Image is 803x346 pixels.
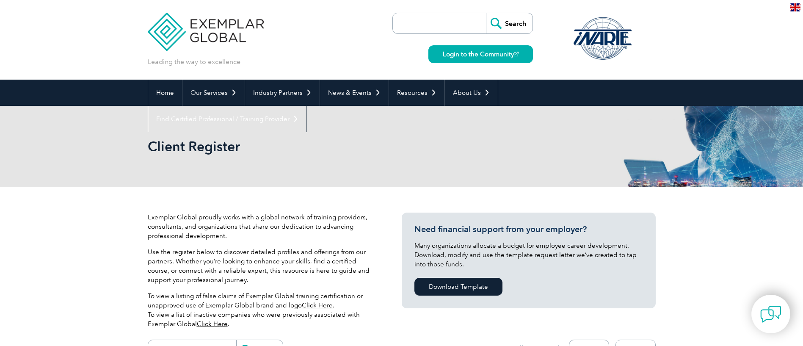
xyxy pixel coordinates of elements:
[414,241,643,269] p: Many organizations allocate a budget for employee career development. Download, modify and use th...
[182,80,245,106] a: Our Services
[414,224,643,235] h3: Need financial support from your employer?
[148,80,182,106] a: Home
[148,213,376,241] p: Exemplar Global proudly works with a global network of training providers, consultants, and organ...
[197,320,228,328] a: Click Here
[148,106,306,132] a: Find Certified Professional / Training Provider
[148,57,240,66] p: Leading the way to excellence
[320,80,389,106] a: News & Events
[148,140,503,153] h2: Client Register
[514,52,519,56] img: open_square.png
[302,302,333,309] a: Click Here
[414,278,502,296] a: Download Template
[760,304,781,325] img: contact-chat.png
[790,3,800,11] img: en
[445,80,498,106] a: About Us
[389,80,444,106] a: Resources
[428,45,533,63] a: Login to the Community
[486,13,533,33] input: Search
[148,291,376,329] p: To view a listing of false claims of Exemplar Global training certification or unapproved use of ...
[148,247,376,285] p: Use the register below to discover detailed profiles and offerings from our partners. Whether you...
[245,80,320,106] a: Industry Partners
